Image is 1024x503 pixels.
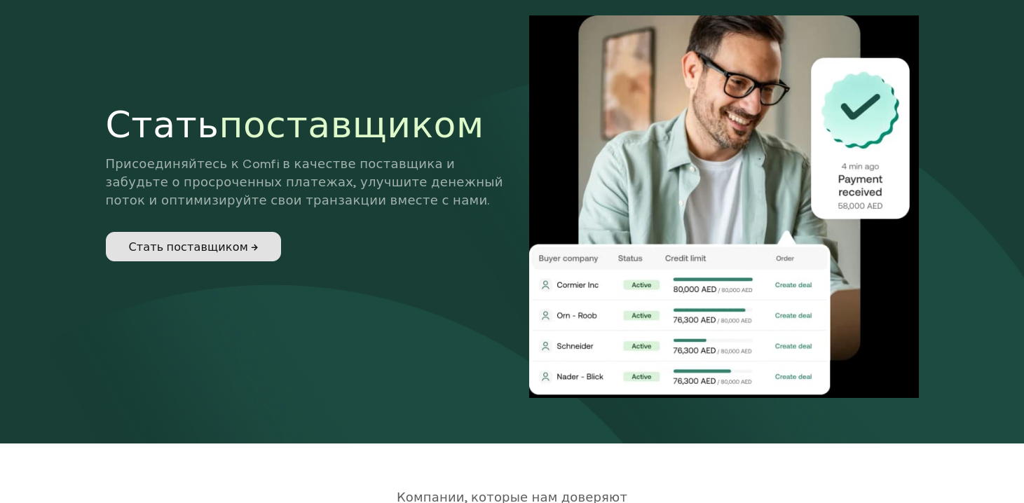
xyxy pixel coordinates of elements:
font: Стать поставщиком → [129,240,259,253]
font: Стать [106,104,219,145]
img: Изображение поставщика-героя [529,15,919,398]
a: Стать поставщиком → [106,232,282,261]
font: Присоединяйтесь к Comfi в качестве поставщика и забудьте о просроченных платежах, улучшите денежн... [106,156,503,207]
font: поставщиком [219,104,484,145]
